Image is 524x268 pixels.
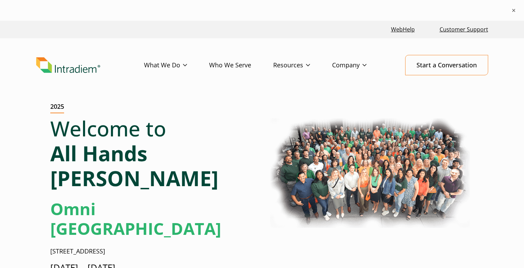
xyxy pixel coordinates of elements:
a: What We Do [144,55,209,75]
strong: All Hands [50,139,147,167]
a: Who We Serve [209,55,273,75]
a: Customer Support [437,22,491,37]
a: Link opens in a new window [388,22,418,37]
h1: Welcome to [50,116,257,191]
a: Resources [273,55,332,75]
strong: Omni [GEOGRAPHIC_DATA] [50,198,221,240]
strong: [PERSON_NAME] [50,164,218,192]
img: Intradiem [36,57,100,73]
a: Link to homepage of Intradiem [36,57,144,73]
button: × [510,7,517,14]
p: [STREET_ADDRESS] [50,247,257,256]
a: Start a Conversation [405,55,488,75]
a: Company [332,55,389,75]
h2: 2025 [50,103,64,113]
